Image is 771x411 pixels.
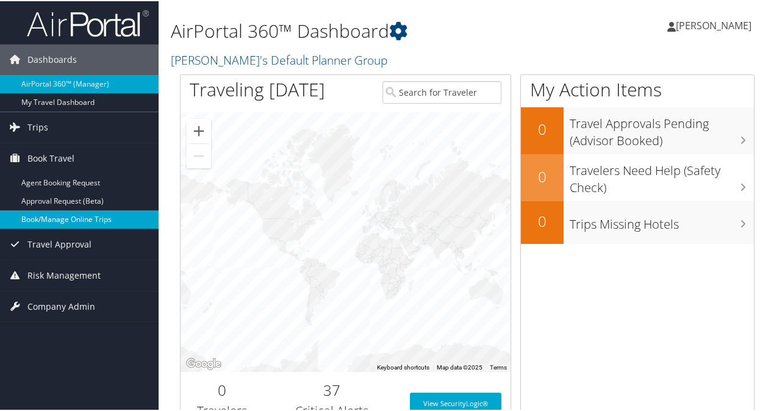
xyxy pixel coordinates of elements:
span: Book Travel [27,142,74,173]
a: Terms (opens in new tab) [490,363,507,370]
span: Trips [27,111,48,141]
a: 0Trips Missing Hotels [521,200,754,243]
h1: AirPortal 360™ Dashboard [171,17,566,43]
span: Travel Approval [27,228,91,259]
button: Zoom out [187,143,211,167]
input: Search for Traveler [382,80,502,102]
img: Google [184,355,224,371]
a: Open this area in Google Maps (opens a new window) [184,355,224,371]
button: Zoom in [187,118,211,142]
span: Risk Management [27,259,101,290]
h2: 0 [521,165,564,186]
h3: Travel Approvals Pending (Advisor Booked) [570,108,754,148]
h1: Traveling [DATE] [190,76,325,101]
a: [PERSON_NAME] [667,6,764,43]
h2: 37 [272,379,392,399]
a: [PERSON_NAME]'s Default Planner Group [171,51,390,67]
h2: 0 [190,379,254,399]
a: 0Travel Approvals Pending (Advisor Booked) [521,106,754,153]
img: airportal-logo.png [27,8,149,37]
span: Map data ©2025 [437,363,482,370]
h2: 0 [521,118,564,138]
h3: Trips Missing Hotels [570,209,754,232]
span: [PERSON_NAME] [676,18,751,31]
h3: Travelers Need Help (Safety Check) [570,155,754,195]
span: Company Admin [27,290,95,321]
span: Dashboards [27,43,77,74]
h1: My Action Items [521,76,754,101]
h2: 0 [521,210,564,231]
a: 0Travelers Need Help (Safety Check) [521,153,754,200]
button: Keyboard shortcuts [377,362,429,371]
